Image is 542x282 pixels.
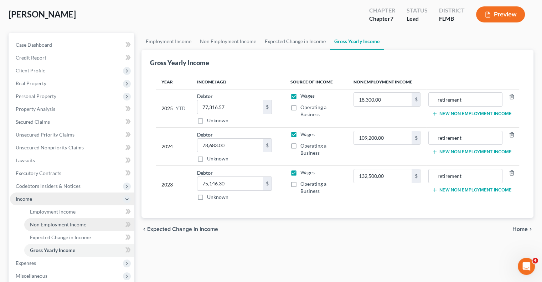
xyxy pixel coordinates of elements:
span: Client Profile [16,67,45,73]
span: Secured Claims [16,119,50,125]
span: YTD [176,105,186,112]
th: Income (AGI) [191,75,285,89]
th: Source of Income [285,75,347,89]
input: 0.00 [197,100,263,114]
div: Chapter [369,15,395,23]
span: Case Dashboard [16,42,52,48]
span: Operating a Business [300,143,326,156]
span: Unsecured Nonpriority Claims [16,144,84,150]
a: Unsecured Nonpriority Claims [10,141,134,154]
a: Credit Report [10,51,134,64]
button: New Non Employment Income [432,187,511,193]
a: Executory Contracts [10,167,134,180]
div: 2023 [161,169,186,201]
span: Unsecured Priority Claims [16,132,74,138]
div: FLMB [439,15,465,23]
div: $ [263,177,272,190]
a: Unsecured Priority Claims [10,128,134,141]
span: Personal Property [16,93,56,99]
label: Debtor [197,92,213,100]
a: Lawsuits [10,154,134,167]
iframe: Intercom live chat [518,258,535,275]
span: Expected Change in Income [30,234,91,240]
span: Wages [300,169,315,175]
span: Real Property [16,80,46,86]
i: chevron_left [141,226,147,232]
span: [PERSON_NAME] [9,9,76,19]
span: Gross Yearly Income [30,247,75,253]
span: Credit Report [16,55,46,61]
input: 0.00 [197,139,263,152]
span: Non Employment Income [30,221,86,227]
span: Expenses [16,260,36,266]
span: Home [512,226,528,232]
span: Wages [300,131,315,137]
a: Gross Yearly Income [330,33,384,50]
input: Source of Income [432,169,498,183]
div: District [439,6,465,15]
i: chevron_right [528,226,533,232]
input: 0.00 [354,169,412,183]
button: New Non Employment Income [432,111,511,117]
button: Preview [476,6,525,22]
div: Chapter [369,6,395,15]
input: Source of Income [432,93,498,106]
th: Non Employment Income [348,75,519,89]
span: Income [16,196,32,202]
div: 2025 [161,92,186,124]
div: Lead [407,15,428,23]
a: Case Dashboard [10,39,134,51]
a: Employment Income [24,205,134,218]
span: Operating a Business [300,181,326,194]
div: $ [412,169,420,183]
div: $ [263,100,272,114]
button: chevron_left Expected Change in Income [141,226,218,232]
span: 4 [532,258,538,263]
label: Unknown [207,194,228,201]
span: 7 [390,15,393,22]
button: New Non Employment Income [432,149,511,155]
label: Debtor [197,131,213,138]
div: $ [412,131,420,145]
button: Home chevron_right [512,226,533,232]
span: Wages [300,93,315,99]
th: Year [156,75,191,89]
div: $ [263,139,272,152]
span: Codebtors Insiders & Notices [16,183,81,189]
span: Property Analysis [16,106,55,112]
a: Property Analysis [10,103,134,116]
span: Operating a Business [300,104,326,117]
label: Debtor [197,169,213,176]
input: 0.00 [354,93,412,106]
a: Non Employment Income [24,218,134,231]
div: Status [407,6,428,15]
label: Unknown [207,117,228,124]
span: Employment Income [30,209,76,215]
input: Source of Income [432,131,498,145]
label: Unknown [207,155,228,162]
a: Secured Claims [10,116,134,128]
span: Expected Change in Income [147,226,218,232]
input: 0.00 [354,131,412,145]
input: 0.00 [197,177,263,190]
a: Gross Yearly Income [24,244,134,257]
a: Non Employment Income [196,33,260,50]
a: Expected Change in Income [24,231,134,244]
div: Gross Yearly Income [150,58,209,67]
span: Lawsuits [16,157,35,163]
span: Executory Contracts [16,170,61,176]
a: Expected Change in Income [260,33,330,50]
span: Miscellaneous [16,273,47,279]
div: $ [412,93,420,106]
div: 2024 [161,131,186,163]
a: Employment Income [141,33,196,50]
